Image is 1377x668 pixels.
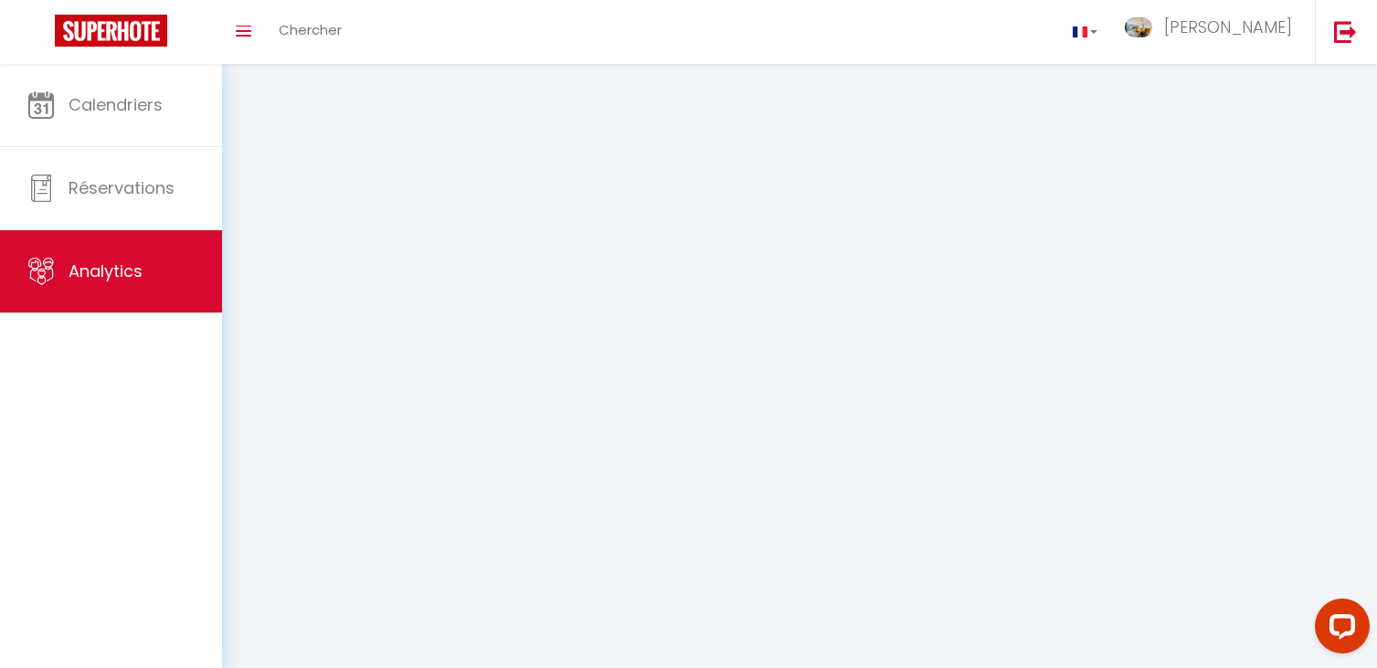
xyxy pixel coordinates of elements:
[1164,16,1292,38] span: [PERSON_NAME]
[1300,591,1377,668] iframe: LiveChat chat widget
[69,176,175,199] span: Réservations
[69,260,143,282] span: Analytics
[279,20,342,39] span: Chercher
[1334,20,1357,43] img: logout
[55,15,167,47] img: Super Booking
[1125,17,1152,38] img: ...
[69,93,163,116] span: Calendriers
